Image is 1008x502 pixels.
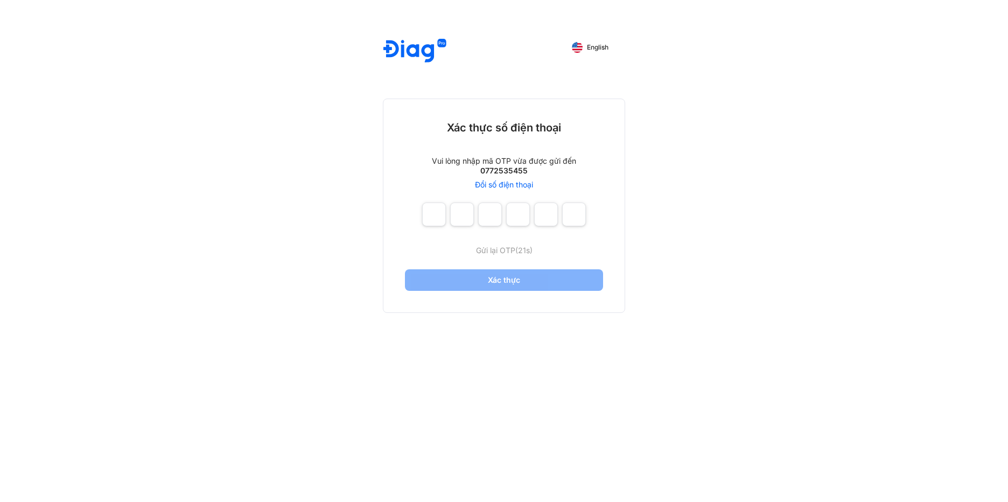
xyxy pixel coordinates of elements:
[405,269,603,291] button: Xác thực
[383,39,446,64] img: logo
[564,39,616,56] button: English
[447,121,561,135] div: Xác thực số điện thoại
[475,180,533,190] a: Đổi số điện thoại
[480,166,528,176] div: 0772535455
[432,156,576,166] div: Vui lòng nhập mã OTP vừa được gửi đến
[572,42,583,53] img: English
[587,44,608,51] span: English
